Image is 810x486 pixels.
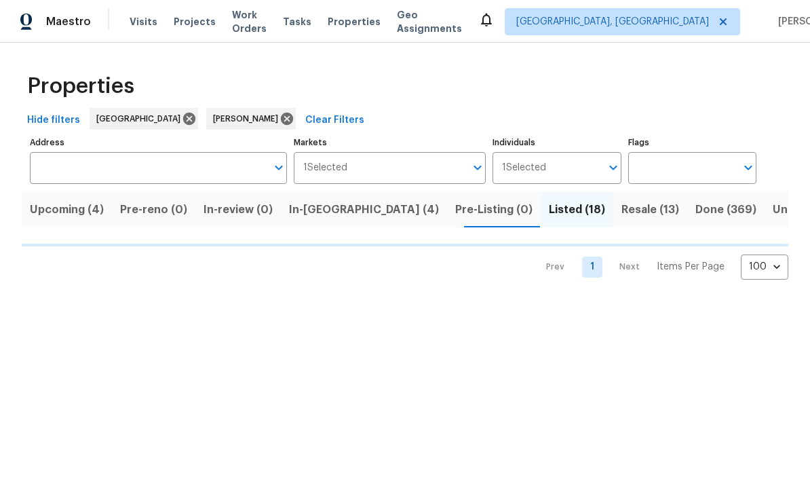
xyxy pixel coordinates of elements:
button: Clear Filters [300,108,370,133]
button: Open [269,158,288,177]
div: [PERSON_NAME] [206,108,296,130]
button: Open [468,158,487,177]
span: Upcoming (4) [30,200,104,219]
span: Clear Filters [305,112,364,129]
span: [GEOGRAPHIC_DATA] [96,112,186,126]
span: [GEOGRAPHIC_DATA], [GEOGRAPHIC_DATA] [516,15,709,29]
a: Goto page 1 [582,257,602,278]
span: Resale (13) [621,200,679,219]
span: Listed (18) [549,200,605,219]
span: Done (369) [695,200,756,219]
div: 100 [741,249,788,284]
span: Properties [328,15,381,29]
label: Markets [294,138,486,147]
label: Flags [628,138,756,147]
span: Tasks [283,17,311,26]
button: Open [604,158,623,177]
button: Open [739,158,758,177]
label: Individuals [493,138,621,147]
span: Maestro [46,15,91,29]
span: Pre-Listing (0) [455,200,533,219]
span: Properties [27,79,134,93]
span: Projects [174,15,216,29]
span: 1 Selected [502,162,546,174]
span: Geo Assignments [397,8,462,35]
span: Hide filters [27,112,80,129]
p: Items Per Page [657,260,725,274]
span: [PERSON_NAME] [213,112,284,126]
nav: Pagination Navigation [533,255,788,280]
button: Hide filters [22,108,85,133]
div: [GEOGRAPHIC_DATA] [90,108,198,130]
span: In-review (0) [204,200,273,219]
span: Visits [130,15,157,29]
label: Address [30,138,287,147]
span: Work Orders [232,8,267,35]
span: Pre-reno (0) [120,200,187,219]
span: In-[GEOGRAPHIC_DATA] (4) [289,200,439,219]
span: 1 Selected [303,162,347,174]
